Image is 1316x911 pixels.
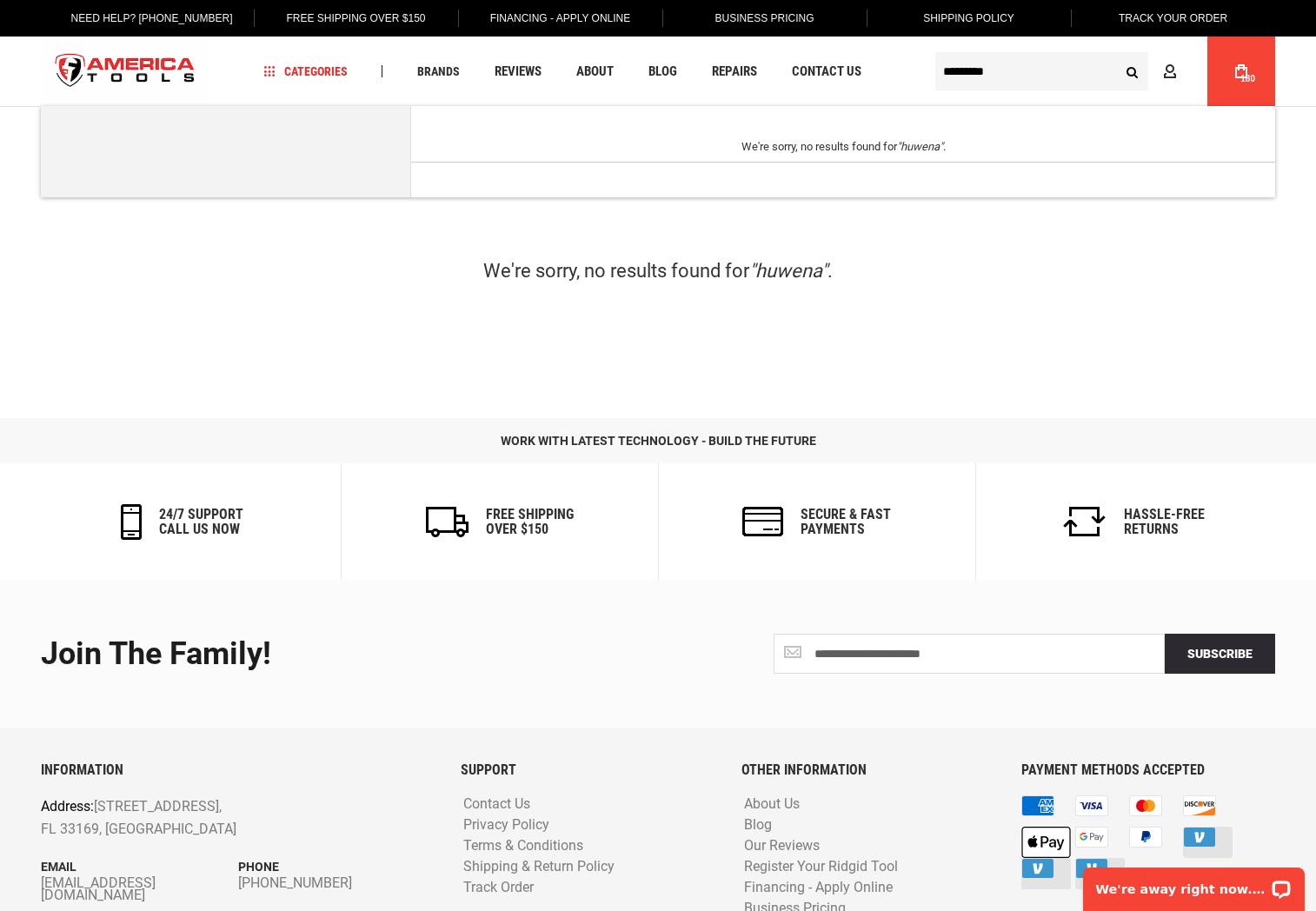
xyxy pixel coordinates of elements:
[568,60,621,83] a: About
[486,507,574,537] h6: Free Shipping Over $150
[238,877,435,889] a: [PHONE_NUMBER]
[41,637,645,672] div: Join the Family!
[1165,634,1275,674] button: Subscribe
[740,838,824,854] a: Our Reviews
[495,65,542,78] span: Reviews
[740,859,902,875] a: Register Your Ridgid Tool
[740,817,776,834] a: Blog
[1021,762,1275,778] h6: PAYMENT METHODS ACCEPTED
[740,880,897,896] a: Financing - Apply Online
[487,60,549,83] a: Reviews
[409,60,468,83] a: Brands
[159,507,243,537] h6: 24/7 support call us now
[41,762,435,778] h6: INFORMATION
[459,817,554,834] a: Privacy Policy
[712,65,757,78] span: Repairs
[801,507,891,537] h6: secure & fast payments
[741,762,995,778] h6: OTHER INFORMATION
[459,796,535,813] a: Contact Us
[41,798,94,815] span: Address:
[459,859,619,875] a: Shipping & Return Policy
[784,60,869,83] a: Contact Us
[704,60,765,83] a: Repairs
[1187,647,1253,661] span: Subscribe
[238,857,435,876] p: Phone
[1072,856,1316,911] iframe: LiveChat chat widget
[41,857,238,876] p: Email
[256,60,356,83] a: Categories
[41,39,209,104] a: store logo
[792,65,861,78] span: Contact Us
[459,838,588,854] a: Terms & Conditions
[41,877,238,901] a: [EMAIL_ADDRESS][DOMAIN_NAME]
[461,762,714,778] h6: SUPPORT
[264,65,348,77] span: Categories
[641,60,685,83] a: Blog
[41,39,209,104] img: America Tools
[897,140,943,153] em: "huwena"
[740,796,804,813] a: About Us
[923,12,1014,24] span: Shipping Policy
[576,65,614,78] span: About
[289,250,1027,293] div: We're sorry, no results found for .
[41,795,356,840] p: [STREET_ADDRESS], FL 33169, [GEOGRAPHIC_DATA]
[749,260,827,282] em: "huwena"
[648,65,677,78] span: Blog
[1124,507,1205,537] h6: Hassle-Free Returns
[455,141,1233,153] div: We're sorry, no results found for .
[1115,55,1148,88] button: Search
[417,65,460,77] span: Brands
[459,880,538,896] a: Track Order
[1240,74,1255,83] span: 180
[1225,37,1258,106] a: 180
